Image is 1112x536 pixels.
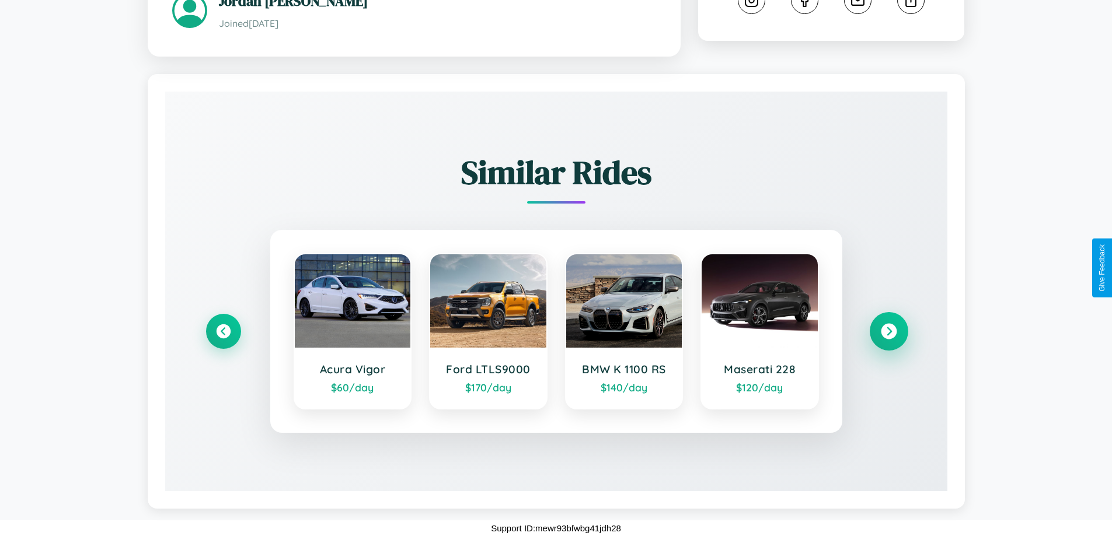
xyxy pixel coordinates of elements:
h3: BMW K 1100 RS [578,362,671,376]
div: $ 170 /day [442,381,535,394]
h3: Ford LTLS9000 [442,362,535,376]
p: Support ID: mewr93bfwbg41jdh28 [491,520,621,536]
div: $ 140 /day [578,381,671,394]
a: BMW K 1100 RS$140/day [565,253,684,409]
a: Maserati 228$120/day [700,253,819,409]
h3: Acura Vigor [306,362,399,376]
div: $ 60 /day [306,381,399,394]
h3: Maserati 228 [713,362,806,376]
div: Give Feedback [1098,244,1106,292]
h2: Similar Rides [206,150,907,195]
p: Joined [DATE] [219,15,656,32]
div: $ 120 /day [713,381,806,394]
a: Acura Vigor$60/day [294,253,412,409]
a: Ford LTLS9000$170/day [429,253,548,409]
